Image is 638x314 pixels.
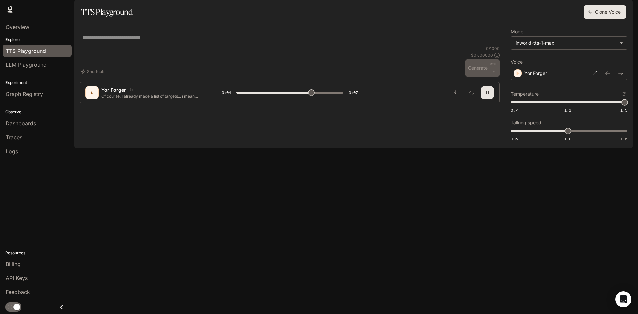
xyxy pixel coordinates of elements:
p: Yor Forger [524,70,547,77]
button: Shortcuts [80,66,108,77]
span: 1.5 [620,136,627,142]
button: Inspect [465,86,478,99]
p: 0 / 1000 [486,46,500,51]
span: 1.1 [564,107,571,113]
div: Open Intercom Messenger [615,291,631,307]
button: Clone Voice [584,5,626,19]
div: inworld-tts-1-max [516,40,616,46]
button: Copy Voice ID [126,88,135,92]
span: 1.0 [564,136,571,142]
p: Yor Forger [101,87,126,93]
button: Reset to default [620,90,627,98]
div: D [87,87,97,98]
span: 1.5 [620,107,627,113]
span: 0.7 [511,107,518,113]
p: Voice [511,60,523,64]
p: Temperature [511,92,539,96]
span: 0.5 [511,136,518,142]
p: Model [511,29,524,34]
p: $ 0.000000 [471,52,493,58]
h1: TTS Playground [81,5,133,19]
span: 0:07 [349,89,358,96]
button: Download audio [449,86,462,99]
span: 0:04 [222,89,231,96]
p: Of course, I already made a list of targets... i mean guests [101,93,206,99]
div: inworld-tts-1-max [511,37,627,49]
p: Talking speed [511,120,541,125]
